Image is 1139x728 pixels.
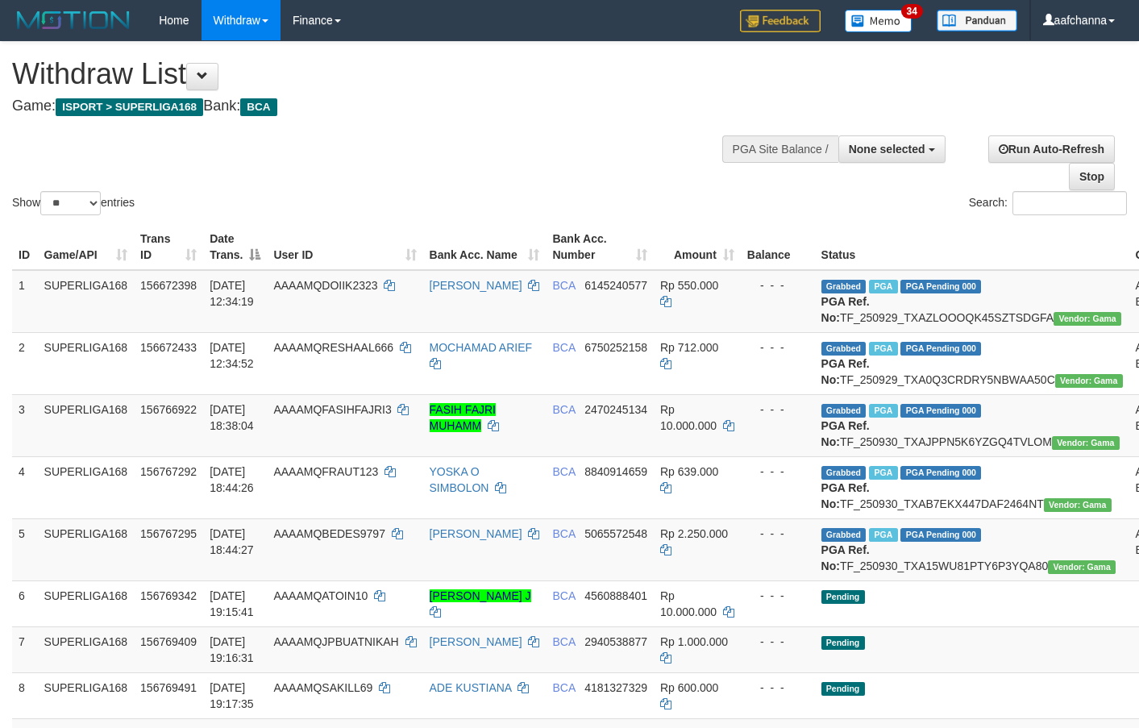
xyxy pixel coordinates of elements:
[747,464,809,480] div: - - -
[584,589,647,602] span: Copy 4560888401 to clipboard
[660,589,717,618] span: Rp 10.000.000
[203,224,267,270] th: Date Trans.: activate to sort column descending
[12,626,38,672] td: 7
[140,589,197,602] span: 156769342
[845,10,912,32] img: Button%20Memo.svg
[969,191,1127,215] label: Search:
[869,466,897,480] span: Marked by aafsoycanthlai
[273,279,377,292] span: AAAAMQDOIIK2323
[140,403,197,416] span: 156766922
[40,191,101,215] select: Showentries
[210,279,254,308] span: [DATE] 12:34:19
[1012,191,1127,215] input: Search:
[900,342,981,356] span: PGA Pending
[901,4,923,19] span: 34
[815,394,1129,456] td: TF_250930_TXAJPPN5K6YZGQ4TVLOM
[654,224,741,270] th: Amount: activate to sort column ascending
[821,419,870,448] b: PGA Ref. No:
[38,672,135,718] td: SUPERLIGA168
[869,528,897,542] span: Marked by aafsoycanthlai
[747,634,809,650] div: - - -
[430,681,512,694] a: ADE KUSTIANA
[273,527,385,540] span: AAAAMQBEDES9797
[140,527,197,540] span: 156767295
[552,465,575,478] span: BCA
[552,681,575,694] span: BCA
[38,456,135,518] td: SUPERLIGA168
[584,403,647,416] span: Copy 2470245134 to clipboard
[12,518,38,580] td: 5
[140,681,197,694] span: 156769491
[430,589,531,602] a: [PERSON_NAME] J
[849,143,925,156] span: None selected
[660,279,718,292] span: Rp 550.000
[273,465,378,478] span: AAAAMQFRAUT123
[12,224,38,270] th: ID
[660,465,718,478] span: Rp 639.000
[140,279,197,292] span: 156672398
[273,589,368,602] span: AAAAMQATOIN10
[747,401,809,418] div: - - -
[988,135,1115,163] a: Run Auto-Refresh
[430,403,496,432] a: FASIH FAJRI MUHAMM
[869,280,897,293] span: Marked by aafsoycanthlai
[430,635,522,648] a: [PERSON_NAME]
[12,58,743,90] h1: Withdraw List
[140,465,197,478] span: 156767292
[815,456,1129,518] td: TF_250930_TXAB7EKX447DAF2464NT
[1048,560,1116,574] span: Vendor URL: https://trx31.1velocity.biz
[900,466,981,480] span: PGA Pending
[869,404,897,418] span: Marked by aafsoumeymey
[423,224,547,270] th: Bank Acc. Name: activate to sort column ascending
[821,295,870,324] b: PGA Ref. No:
[815,518,1129,580] td: TF_250930_TXA15WU81PTY6P3YQA80
[660,403,717,432] span: Rp 10.000.000
[552,279,575,292] span: BCA
[12,8,135,32] img: MOTION_logo.png
[747,339,809,356] div: - - -
[900,528,981,542] span: PGA Pending
[821,404,867,418] span: Grabbed
[210,589,254,618] span: [DATE] 19:15:41
[546,224,654,270] th: Bank Acc. Number: activate to sort column ascending
[210,635,254,664] span: [DATE] 19:16:31
[584,279,647,292] span: Copy 6145240577 to clipboard
[12,456,38,518] td: 4
[1055,374,1123,388] span: Vendor URL: https://trx31.1velocity.biz
[747,277,809,293] div: - - -
[747,588,809,604] div: - - -
[38,626,135,672] td: SUPERLIGA168
[430,341,533,354] a: MOCHAMAD ARIEF
[869,342,897,356] span: Marked by aafsoycanthlai
[430,527,522,540] a: [PERSON_NAME]
[747,680,809,696] div: - - -
[38,270,135,333] td: SUPERLIGA168
[210,465,254,494] span: [DATE] 18:44:26
[210,341,254,370] span: [DATE] 12:34:52
[747,526,809,542] div: - - -
[1054,312,1121,326] span: Vendor URL: https://trx31.1velocity.biz
[821,590,865,604] span: Pending
[140,341,197,354] span: 156672433
[821,682,865,696] span: Pending
[584,635,647,648] span: Copy 2940538877 to clipboard
[38,394,135,456] td: SUPERLIGA168
[722,135,838,163] div: PGA Site Balance /
[38,518,135,580] td: SUPERLIGA168
[552,341,575,354] span: BCA
[584,465,647,478] span: Copy 8840914659 to clipboard
[552,403,575,416] span: BCA
[815,224,1129,270] th: Status
[584,341,647,354] span: Copy 6750252158 to clipboard
[210,403,254,432] span: [DATE] 18:38:04
[12,580,38,626] td: 6
[140,635,197,648] span: 156769409
[12,394,38,456] td: 3
[1044,498,1112,512] span: Vendor URL: https://trx31.1velocity.biz
[38,332,135,394] td: SUPERLIGA168
[267,224,422,270] th: User ID: activate to sort column ascending
[741,224,815,270] th: Balance
[240,98,276,116] span: BCA
[430,279,522,292] a: [PERSON_NAME]
[660,341,718,354] span: Rp 712.000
